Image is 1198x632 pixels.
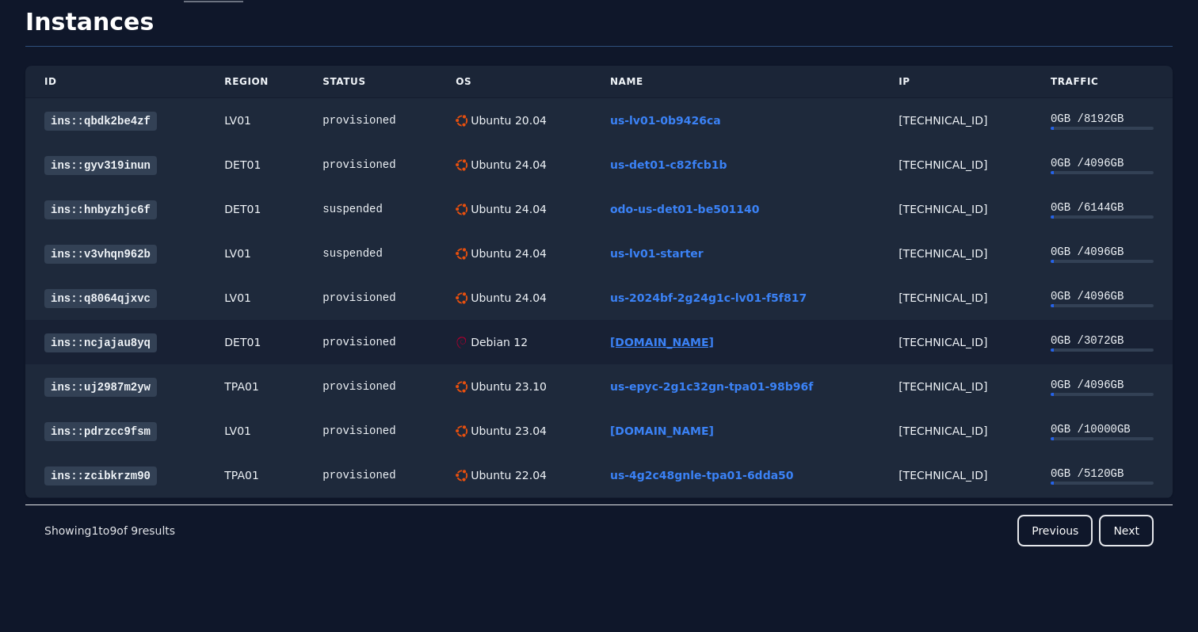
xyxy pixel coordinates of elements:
[1051,155,1154,171] div: 0 GB / 4096 GB
[467,157,547,173] div: Ubuntu 24.04
[437,66,591,98] th: OS
[224,246,284,261] div: LV01
[898,423,1013,439] div: [TECHNICAL_ID]
[44,200,157,219] a: ins::hnbyzhjc6f
[224,112,284,128] div: LV01
[467,112,547,128] div: Ubuntu 20.04
[44,156,157,175] a: ins::gyv319inun
[467,334,528,350] div: Debian 12
[610,469,794,482] a: us-4g2c48gnle-tpa01-6dda50
[456,292,467,304] img: Ubuntu 24.04
[322,423,418,439] div: provisioned
[610,336,714,348] a: [DOMAIN_NAME]
[25,66,205,98] th: ID
[131,524,138,537] span: 9
[898,467,1013,483] div: [TECHNICAL_ID]
[1051,200,1154,215] div: 0 GB / 6144 GB
[1051,377,1154,393] div: 0 GB / 4096 GB
[224,467,284,483] div: TPA01
[610,425,714,437] a: [DOMAIN_NAME]
[224,423,284,439] div: LV01
[44,378,157,397] a: ins::uj2987m2yw
[224,379,284,394] div: TPA01
[322,157,418,173] div: provisioned
[456,204,467,215] img: Ubuntu 24.04
[224,334,284,350] div: DET01
[205,66,303,98] th: Region
[44,245,157,264] a: ins::v3vhqn962b
[467,201,547,217] div: Ubuntu 24.04
[322,246,418,261] div: suspended
[591,66,879,98] th: Name
[322,112,418,128] div: provisioned
[224,290,284,306] div: LV01
[1099,515,1154,546] button: Next
[1051,466,1154,482] div: 0 GB / 5120 GB
[898,201,1013,217] div: [TECHNICAL_ID]
[44,289,157,308] a: ins::q8064qjxvc
[456,381,467,393] img: Ubuntu 23.10
[91,524,98,537] span: 1
[898,157,1013,173] div: [TECHNICAL_ID]
[44,112,157,131] a: ins::qbdk2be4zf
[303,66,437,98] th: Status
[25,504,1173,556] nav: Pagination
[467,423,547,439] div: Ubuntu 23.04
[1051,244,1154,260] div: 0 GB / 4096 GB
[44,333,157,352] a: ins::ncjajau8yq
[610,203,760,215] a: odo-us-det01-be501140
[224,157,284,173] div: DET01
[322,334,418,350] div: provisioned
[456,337,467,348] img: Debian 12
[1017,515,1093,546] button: Previous
[322,379,418,394] div: provisioned
[467,467,547,483] div: Ubuntu 22.04
[109,524,116,537] span: 9
[1032,66,1173,98] th: Traffic
[467,290,547,306] div: Ubuntu 24.04
[898,334,1013,350] div: [TECHNICAL_ID]
[456,425,467,437] img: Ubuntu 23.04
[456,470,467,482] img: Ubuntu 22.04
[322,290,418,306] div: provisioned
[467,379,547,394] div: Ubuntu 23.10
[467,246,547,261] div: Ubuntu 24.04
[456,115,467,127] img: Ubuntu 20.04
[1051,421,1154,437] div: 0 GB / 10000 GB
[898,112,1013,128] div: [TECHNICAL_ID]
[456,248,467,260] img: Ubuntu 24.04
[456,159,467,171] img: Ubuntu 24.04
[610,114,721,127] a: us-lv01-0b9426ca
[1051,288,1154,304] div: 0 GB / 4096 GB
[610,247,704,260] a: us-lv01-starter
[898,246,1013,261] div: [TECHNICAL_ID]
[44,523,175,539] p: Showing to of results
[322,467,418,483] div: provisioned
[1051,111,1154,127] div: 0 GB / 8192 GB
[44,466,157,485] a: ins::zcibkrzm90
[1051,333,1154,348] div: 0 GB / 3072 GB
[25,8,1173,47] h1: Instances
[44,422,157,441] a: ins::pdrzcc9fsm
[610,158,727,171] a: us-det01-c82fcb1b
[898,290,1013,306] div: [TECHNICAL_ID]
[224,201,284,217] div: DET01
[898,379,1013,394] div: [TECHNICAL_ID]
[322,201,418,217] div: suspended
[610,291,807,304] a: us-2024bf-2g24g1c-lv01-f5f817
[610,380,813,393] a: us-epyc-2g1c32gn-tpa01-98b96f
[879,66,1032,98] th: IP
